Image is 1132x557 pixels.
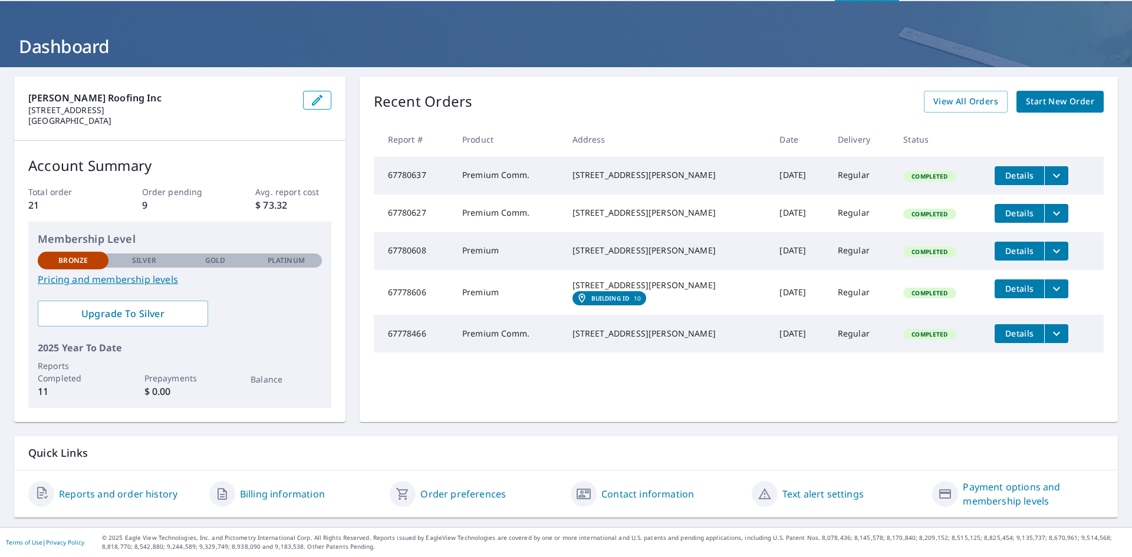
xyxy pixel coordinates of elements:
p: Recent Orders [374,91,473,113]
a: Terms of Use [6,538,42,546]
td: Premium Comm. [453,157,563,195]
div: [STREET_ADDRESS][PERSON_NAME] [572,279,761,291]
div: [STREET_ADDRESS][PERSON_NAME] [572,169,761,181]
td: [DATE] [770,195,828,232]
p: $ 0.00 [144,384,215,398]
button: filesDropdownBtn-67780608 [1044,242,1068,261]
span: Details [1002,207,1037,219]
p: Reports Completed [38,360,108,384]
p: 21 [28,198,104,212]
button: detailsBtn-67780627 [995,204,1044,223]
p: [PERSON_NAME] Roofing Inc [28,91,294,105]
p: Balance [251,373,321,385]
p: Avg. report cost [255,186,331,198]
p: | [6,539,84,546]
td: 67780608 [374,232,453,270]
p: 9 [142,198,218,212]
p: [STREET_ADDRESS] [28,105,294,116]
span: Details [1002,170,1037,181]
td: 67780637 [374,157,453,195]
button: filesDropdownBtn-67780627 [1044,204,1068,223]
a: View All Orders [924,91,1008,113]
td: [DATE] [770,157,828,195]
a: Payment options and membership levels [963,480,1104,508]
div: [STREET_ADDRESS][PERSON_NAME] [572,207,761,219]
th: Product [453,122,563,157]
td: Regular [828,157,894,195]
td: Premium Comm. [453,195,563,232]
a: Upgrade To Silver [38,301,208,327]
span: Completed [904,248,955,256]
td: Regular [828,232,894,270]
p: 11 [38,384,108,398]
p: 2025 Year To Date [38,341,322,355]
p: Gold [205,255,225,266]
td: Premium [453,270,563,315]
button: detailsBtn-67780637 [995,166,1044,185]
button: detailsBtn-67778466 [995,324,1044,343]
span: Details [1002,328,1037,339]
button: filesDropdownBtn-67780637 [1044,166,1068,185]
p: $ 73.32 [255,198,331,212]
p: Prepayments [144,372,215,384]
td: [DATE] [770,315,828,352]
h1: Dashboard [14,34,1118,58]
a: Pricing and membership levels [38,272,322,286]
td: Regular [828,315,894,352]
p: Bronze [58,255,88,266]
p: Membership Level [38,231,322,247]
div: [STREET_ADDRESS][PERSON_NAME] [572,245,761,256]
a: Start New Order [1016,91,1104,113]
td: [DATE] [770,270,828,315]
button: filesDropdownBtn-67778466 [1044,324,1068,343]
td: Premium [453,232,563,270]
p: [GEOGRAPHIC_DATA] [28,116,294,126]
button: detailsBtn-67778606 [995,279,1044,298]
td: Regular [828,195,894,232]
p: Silver [132,255,157,266]
a: Billing information [240,487,325,501]
p: Platinum [268,255,305,266]
th: Report # [374,122,453,157]
td: 67780627 [374,195,453,232]
td: 67778606 [374,270,453,315]
th: Delivery [828,122,894,157]
span: Completed [904,289,955,297]
span: Completed [904,330,955,338]
button: filesDropdownBtn-67778606 [1044,279,1068,298]
span: Details [1002,245,1037,256]
span: Completed [904,172,955,180]
p: Quick Links [28,446,1104,460]
span: Start New Order [1026,94,1094,109]
a: Building ID10 [572,291,646,305]
div: [STREET_ADDRESS][PERSON_NAME] [572,328,761,340]
button: detailsBtn-67780608 [995,242,1044,261]
span: Completed [904,210,955,218]
th: Date [770,122,828,157]
a: Order preferences [420,487,506,501]
span: Upgrade To Silver [47,307,199,320]
th: Status [894,122,985,157]
a: Text alert settings [782,487,864,501]
p: Total order [28,186,104,198]
th: Address [563,122,771,157]
a: Contact information [601,487,694,501]
td: [DATE] [770,232,828,270]
span: View All Orders [933,94,998,109]
span: Details [1002,283,1037,294]
em: Building ID [591,295,630,302]
td: Regular [828,270,894,315]
p: © 2025 Eagle View Technologies, Inc. and Pictometry International Corp. All Rights Reserved. Repo... [102,533,1126,551]
td: Premium Comm. [453,315,563,352]
p: Account Summary [28,155,331,176]
td: 67778466 [374,315,453,352]
p: Order pending [142,186,218,198]
a: Reports and order history [59,487,177,501]
a: Privacy Policy [46,538,84,546]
